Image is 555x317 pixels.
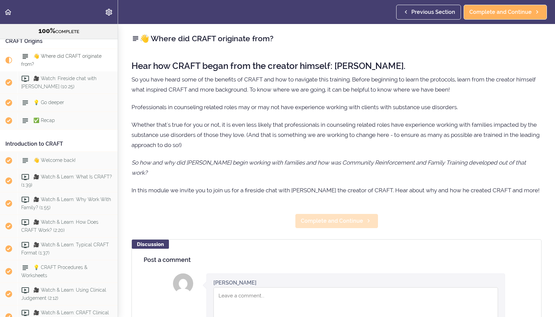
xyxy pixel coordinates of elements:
[301,217,363,225] span: Complete and Continue
[21,265,87,278] span: 💡 CRAFT Procedures & Worksheets
[132,185,542,195] p: In this module we invite you to join us for a fireside chat with [PERSON_NAME] the creator of CRA...
[469,8,532,16] span: Complete and Continue
[21,76,96,89] span: 🎥 Watch: Fireside chat with [PERSON_NAME] (10:25)
[21,197,111,210] span: 🎥 Watch & Learn: Why Work With Family? (1:55)
[132,102,542,112] p: Professionals in counseling related roles may or may not have experience working with clients wit...
[21,219,98,233] span: 🎥 Watch & Learn: How Does CRAFT Work? (2:20)
[21,242,109,255] span: 🎥 Watch & Learn: Typical CRAFT Format (1:37)
[132,120,542,150] p: Whether that's true for you or not, it is even less likely that professionals in counseling relat...
[33,118,55,123] span: ✅ Recap
[21,53,101,67] span: 👋 Where did CRAFT originate from?
[396,5,461,20] a: Previous Section
[4,8,12,16] svg: Back to course curriculum
[33,100,64,105] span: 💡 Go deeper
[21,174,112,187] span: 🎥 Watch & Learn: What Is CRAFT? (1:39)
[411,8,455,16] span: Previous Section
[105,8,113,16] svg: Settings Menu
[33,157,76,163] span: 👋 Welcome back!
[8,27,109,35] div: COMPLETE
[132,159,526,176] em: So how and why did [PERSON_NAME] begin working with families and how was Community Reinforcement ...
[213,279,257,287] div: [PERSON_NAME]
[464,5,547,20] a: Complete and Continue
[132,61,542,71] h2: Hear how CRAFT began from the creator himself: [PERSON_NAME].
[132,240,169,249] div: Discussion
[132,74,542,95] p: So you have heard some of the benefits of CRAFT and how to navigate this training. Before beginni...
[21,287,106,300] span: 🎥 Watch & Learn: Using Clinical Judgement (2:12)
[173,273,193,294] img: Cherelle
[38,27,55,35] span: 100%
[144,257,529,263] h4: Post a comment
[295,214,378,228] a: Complete and Continue
[132,33,542,44] h2: 👋 Where did CRAFT originate from?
